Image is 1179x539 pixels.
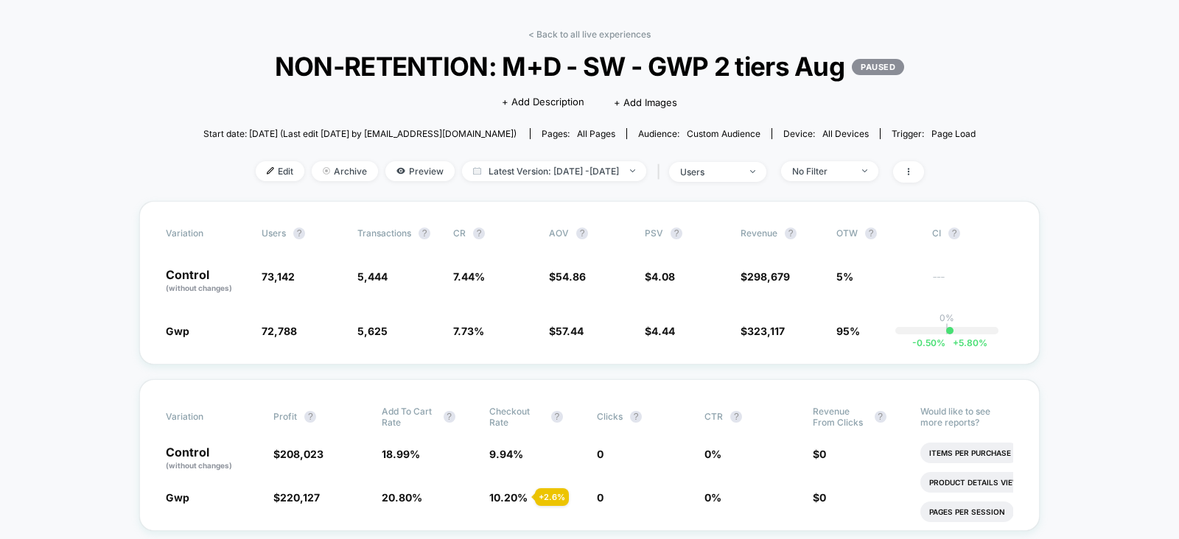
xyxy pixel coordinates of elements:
[419,228,430,239] button: ?
[614,96,677,108] span: + Add Images
[166,283,232,292] span: (without changes)
[166,446,259,471] p: Control
[792,166,851,177] div: No Filter
[453,325,484,337] span: 7.73 %
[556,325,584,337] span: 57.44
[382,491,422,504] span: 20.80 %
[473,167,481,175] img: calendar
[262,270,295,283] span: 73,142
[836,270,853,283] span: 5%
[819,491,826,504] span: 0
[680,166,739,177] div: users
[280,491,320,504] span: 220,127
[357,270,388,283] span: 5,444
[813,406,867,428] span: Revenue From Clicks
[382,406,436,428] span: Add To Cart Rate
[549,228,569,239] span: AOV
[920,406,1013,428] p: Would like to see more reports?
[453,228,466,239] span: CR
[489,406,544,428] span: Checkout Rate
[671,228,682,239] button: ?
[166,406,247,428] span: Variation
[597,491,604,504] span: 0
[651,270,675,283] span: 4.08
[549,270,586,283] span: $
[312,161,378,181] span: Archive
[304,411,316,423] button: ?
[267,167,274,175] img: edit
[597,411,623,422] span: Clicks
[357,228,411,239] span: Transactions
[597,448,604,460] span: 0
[453,270,485,283] span: 7.44 %
[875,411,886,423] button: ?
[741,325,785,337] span: $
[166,228,247,239] span: Variation
[166,491,189,504] span: Gwp
[687,128,760,139] span: Custom Audience
[741,228,777,239] span: Revenue
[638,128,760,139] div: Audience:
[551,411,563,423] button: ?
[502,95,584,110] span: + Add Description
[813,448,826,460] span: $
[357,325,388,337] span: 5,625
[892,128,976,139] div: Trigger:
[704,411,723,422] span: CTR
[645,228,663,239] span: PSV
[203,128,517,139] span: Start date: [DATE] (Last edit [DATE] by [EMAIL_ADDRESS][DOMAIN_NAME])
[741,270,790,283] span: $
[473,228,485,239] button: ?
[772,128,880,139] span: Device:
[822,128,869,139] span: all devices
[273,491,320,504] span: $
[819,448,826,460] span: 0
[931,128,976,139] span: Page Load
[577,128,615,139] span: all pages
[462,161,646,181] span: Latest Version: [DATE] - [DATE]
[948,228,960,239] button: ?
[166,461,232,470] span: (without changes)
[953,337,959,348] span: +
[747,270,790,283] span: 298,679
[836,325,860,337] span: 95%
[242,51,937,82] span: NON-RETENTION: M+D - SW - GWP 2 tiers Aug
[747,325,785,337] span: 323,117
[862,169,867,172] img: end
[262,228,286,239] span: users
[382,448,420,460] span: 18.99 %
[444,411,455,423] button: ?
[645,325,675,337] span: $
[932,272,1013,294] span: ---
[293,228,305,239] button: ?
[262,325,297,337] span: 72,788
[651,325,675,337] span: 4.44
[166,269,247,294] p: Control
[556,270,586,283] span: 54.86
[542,128,615,139] div: Pages:
[940,312,954,323] p: 0%
[630,411,642,423] button: ?
[730,411,742,423] button: ?
[273,448,323,460] span: $
[323,167,330,175] img: end
[836,228,917,239] span: OTW
[912,337,945,348] span: -0.50 %
[535,488,569,506] div: + 2.6 %
[920,501,1014,522] li: Pages Per Session
[576,228,588,239] button: ?
[704,448,721,460] span: 0 %
[920,443,1020,463] li: Items Per Purchase
[645,270,675,283] span: $
[920,472,1055,493] li: Product Details Views Rate
[750,170,755,173] img: end
[785,228,797,239] button: ?
[489,448,523,460] span: 9.94 %
[945,323,948,334] p: |
[166,325,189,337] span: Gwp
[489,491,528,504] span: 10.20 %
[528,29,651,40] a: < Back to all live experiences
[273,411,297,422] span: Profit
[945,337,987,348] span: 5.80 %
[704,491,721,504] span: 0 %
